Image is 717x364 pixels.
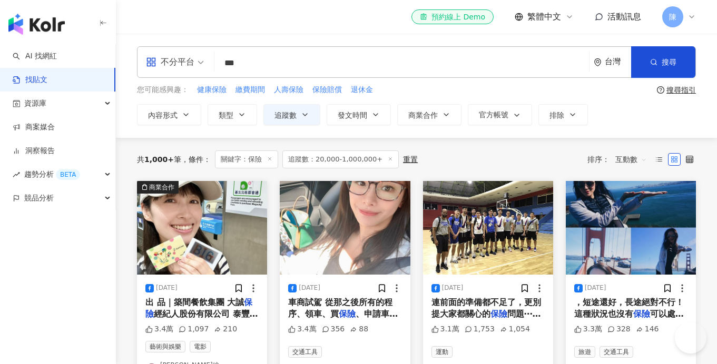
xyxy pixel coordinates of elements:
[669,11,676,23] span: 陳
[350,84,374,96] button: 退休金
[662,58,676,66] span: 搜尋
[442,284,464,292] div: [DATE]
[215,150,278,168] span: 關鍵字：保險
[274,111,297,119] span: 追蹤數
[288,346,322,358] span: 交通工具
[13,171,20,178] span: rise
[615,151,647,168] span: 互動數
[146,54,194,70] div: 不分平台
[605,57,631,66] div: 台灣
[633,309,650,319] mark: 保險
[574,324,602,335] div: 3.3萬
[235,84,266,96] button: 繳費期間
[137,104,201,125] button: 內容形式
[574,297,684,319] span: ，短途還好，長途絕對不行！這種狀況也沒有
[145,341,185,352] span: 藝術與娛樂
[431,346,453,358] span: 運動
[574,309,684,330] span: 可以處理啊～ ・・・ 其實自己旅
[179,324,209,335] div: 1,097
[288,324,316,335] div: 3.4萬
[197,84,227,96] button: 健康保險
[145,309,258,330] span: 經紀人股份有限公司 泰豐禮品美術
[431,297,541,319] span: 連前面的準備都不足了，更別提大家都關心的
[431,324,459,335] div: 3.1萬
[657,86,664,94] span: question-circle
[137,181,267,275] div: post-image商業合作
[607,324,631,335] div: 328
[24,92,46,115] span: 資源庫
[411,9,494,24] a: 預約線上 Demo
[137,85,189,95] span: 您可能感興趣：
[56,169,80,180] div: BETA
[288,297,392,319] span: 車商試駕 從那之後所有的程序、領車、買
[219,111,233,119] span: 類型
[322,324,345,335] div: 356
[146,57,156,67] span: appstore
[339,309,356,319] mark: 保險
[574,346,595,358] span: 旅遊
[156,284,178,292] div: [DATE]
[675,322,706,353] iframe: Help Scout Beacon - Open
[587,151,653,168] div: 排序：
[13,146,55,156] a: 洞察報告
[631,46,695,78] button: 搜尋
[282,150,399,168] span: 追蹤數：20,000-1,000,000+
[607,12,641,22] span: 活動訊息
[479,110,508,119] span: 官方帳號
[273,84,304,96] button: 人壽保險
[500,324,530,335] div: 1,054
[145,297,244,307] span: 出 品｜築間餐飲集團 大誠
[600,346,633,358] span: 交通工具
[263,104,320,125] button: 追蹤數
[149,182,174,193] div: 商業合作
[420,12,485,22] div: 預約線上 Demo
[235,85,265,95] span: 繳費期間
[338,111,367,119] span: 發文時間
[527,11,561,23] span: 繁體中文
[280,181,410,275] img: post-image
[585,284,606,292] div: [DATE]
[465,324,495,335] div: 1,753
[197,85,227,95] span: 健康保險
[312,85,342,95] span: 保險賠償
[13,75,47,85] a: 找貼文
[8,14,65,35] img: logo
[274,85,303,95] span: 人壽保險
[137,155,181,164] div: 共 筆
[397,104,461,125] button: 商業合作
[145,324,173,335] div: 3.4萬
[299,284,320,292] div: [DATE]
[312,84,342,96] button: 保險賠償
[468,104,532,125] button: 官方帳號
[327,104,391,125] button: 發文時間
[423,181,553,275] img: post-image
[666,86,696,94] div: 搜尋指引
[208,104,257,125] button: 類型
[403,155,418,164] div: 重置
[13,122,55,133] a: 商案媒合
[408,111,438,119] span: 商業合作
[181,155,211,164] span: 條件 ：
[490,309,507,319] mark: 保險
[549,111,564,119] span: 排除
[190,341,211,352] span: 電影
[636,324,659,335] div: 146
[350,324,368,335] div: 88
[24,163,80,186] span: 趨勢分析
[144,155,174,164] span: 1,000+
[148,111,178,119] span: 內容形式
[431,309,541,342] span: 問題⋯再浪費大家為這支球隊付出的努力
[538,104,588,125] button: 排除
[145,297,252,319] mark: 保險
[214,324,237,335] div: 210
[594,58,602,66] span: environment
[137,181,267,275] img: post-image
[566,181,696,275] img: post-image
[24,186,54,210] span: 競品分析
[13,51,57,62] a: searchAI 找網紅
[351,85,373,95] span: 退休金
